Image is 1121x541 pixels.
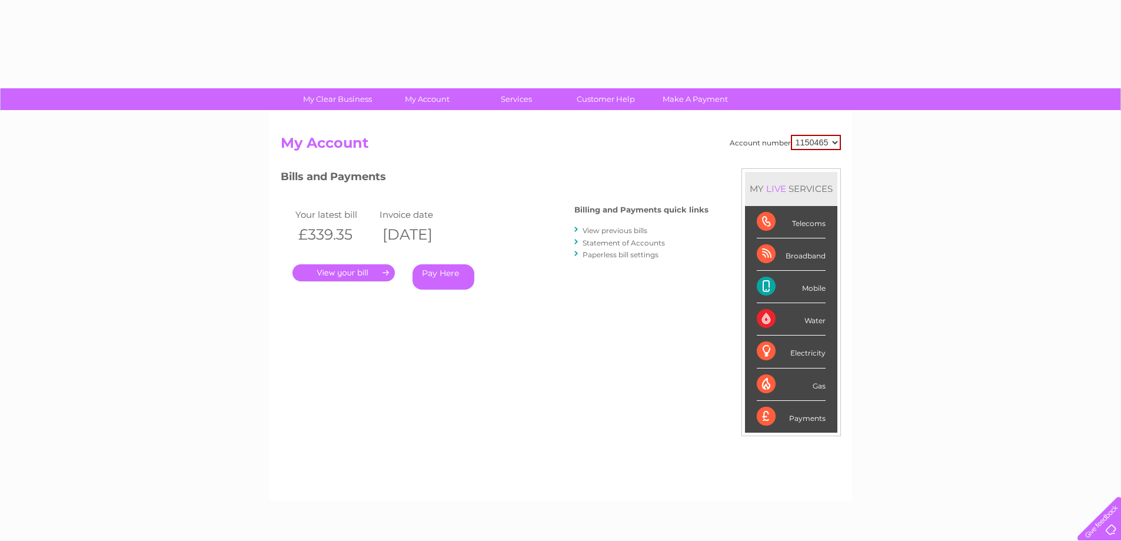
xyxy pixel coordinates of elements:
a: Make A Payment [647,88,744,110]
div: Account number [730,135,841,150]
div: Payments [757,401,826,433]
a: Pay Here [413,264,474,290]
th: £339.35 [292,223,377,247]
div: Gas [757,369,826,401]
th: [DATE] [377,223,461,247]
div: LIVE [764,183,789,194]
div: Water [757,303,826,336]
a: . [292,264,395,281]
div: Broadband [757,238,826,271]
a: Services [468,88,565,110]
div: Mobile [757,271,826,303]
a: My Account [378,88,475,110]
h2: My Account [281,135,841,157]
a: Paperless bill settings [583,250,658,259]
h3: Bills and Payments [281,168,708,189]
a: Customer Help [557,88,654,110]
td: Your latest bill [292,207,377,223]
div: MY SERVICES [745,172,837,205]
div: Telecoms [757,206,826,238]
a: View previous bills [583,226,647,235]
a: Statement of Accounts [583,238,665,247]
td: Invoice date [377,207,461,223]
a: My Clear Business [289,88,386,110]
h4: Billing and Payments quick links [574,205,708,214]
div: Electricity [757,336,826,368]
